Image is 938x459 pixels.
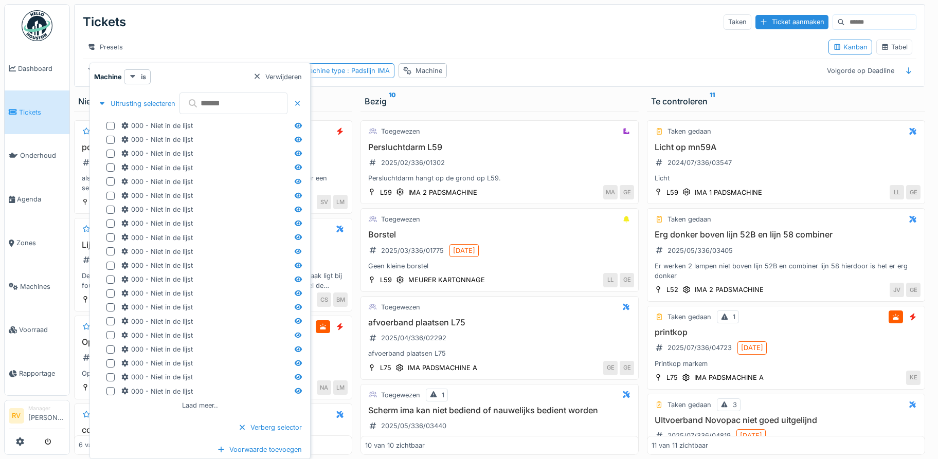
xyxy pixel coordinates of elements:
[668,126,711,136] div: Taken gedaan
[213,443,306,456] div: Voorwaarde toevoegen
[380,363,391,373] div: L75
[906,283,921,297] div: GE
[442,390,444,400] div: 1
[881,42,908,52] div: Tabel
[603,361,618,375] div: GE
[79,142,348,152] h3: pda stopt racupak blijft draaien
[408,188,477,197] div: IMA 2 PADSMACHINE
[668,246,733,255] div: 2025/05/336/03405
[381,126,420,136] div: Toegewezen
[19,325,65,335] span: Voorraad
[121,317,193,326] div: 000 - Niet in de lijst
[79,369,348,378] div: Opname dozen niet draait
[603,185,618,199] div: MA
[317,380,331,395] div: NA
[365,406,634,415] h3: Scherm ima kan niet bediend of nauwelijks bedient worden
[652,230,921,240] h3: Erg donker boven lijn 52B en lijn 58 combiner
[620,185,634,199] div: GE
[381,158,445,168] div: 2025/02/336/01302
[365,173,634,183] div: Persluchtdarm hangt op de grond op L59.
[79,271,348,290] div: Deze storing speelt al meerdere weken/maanden. Ik vermoed dat de oorzaak ligt bij foutieve intern...
[906,371,921,385] div: KE
[694,373,764,382] div: IMA PADSMACHINE A
[381,333,446,343] div: 2025/04/336/02292
[652,359,921,369] div: Printkop markem
[178,398,222,412] div: Laad meer..
[380,275,392,285] div: L59
[666,373,678,382] div: L75
[79,440,133,450] div: 6 van 6 zichtbaar
[381,214,420,224] div: Toegewezen
[333,195,348,209] div: LM
[9,408,24,424] li: RV
[652,415,921,425] h3: UItvoerband Novopac niet goed uitgelijnd
[668,343,732,353] div: 2025/07/336/04723
[381,390,420,400] div: Toegewezen
[620,361,634,375] div: GE
[121,274,193,284] div: 000 - Niet in de lijst
[20,151,65,160] span: Onderhoud
[121,121,193,131] div: 000 - Niet in de lijst
[668,158,732,168] div: 2024/07/336/03547
[141,72,146,82] strong: is
[121,205,193,214] div: 000 - Niet in de lijst
[20,282,65,291] span: Machines
[94,72,122,82] strong: Machine
[666,285,678,295] div: L52
[79,173,348,193] div: als de pda in alarm valt blijft de racupak draaien alles stropt dan op kan er een sensor worden g...
[121,288,193,298] div: 000 - Niet in de lijst
[389,95,396,107] sup: 10
[365,348,634,358] div: afvoerband plaatsen L75
[79,337,348,347] h3: Opname dozen
[620,273,634,287] div: GE
[733,312,735,322] div: 1
[408,363,477,373] div: IMA PADSMACHINE A
[121,387,193,396] div: 000 - Niet in de lijst
[755,15,828,29] div: Ticket aanmaken
[652,327,921,337] h3: printkop
[365,440,425,450] div: 10 van 10 zichtbaar
[121,135,193,144] div: 000 - Niet in de lijst
[234,420,306,434] div: Verberg selector
[22,10,52,41] img: Badge_color-CXgf-gQk.svg
[416,66,442,76] div: Machine
[724,14,751,29] div: Taken
[822,63,899,78] div: Volgorde op Deadline
[121,344,193,354] div: 000 - Niet in de lijst
[453,246,475,255] div: [DATE]
[317,292,331,307] div: CS
[741,343,763,353] div: [DATE]
[365,261,634,271] div: Geen kleine borstel
[83,9,126,35] div: Tickets
[303,66,390,76] div: Machine type
[28,405,65,427] li: [PERSON_NAME]
[381,246,444,255] div: 2025/03/336/01775
[906,185,921,199] div: GE
[408,275,485,285] div: MEURER KARTONNAGE
[710,95,715,107] sup: 11
[249,70,306,84] div: Verwijderen
[121,163,193,173] div: 000 - Niet in de lijst
[121,191,193,200] div: 000 - Niet in de lijst
[121,149,193,158] div: 000 - Niet in de lijst
[121,218,193,228] div: 000 - Niet in de lijst
[18,64,65,74] span: Dashboard
[121,247,193,256] div: 000 - Niet in de lijst
[121,358,193,368] div: 000 - Niet in de lijst
[365,318,634,327] h3: afvoerband plaatsen L75
[381,302,420,312] div: Toegewezen
[603,273,618,287] div: LL
[668,431,731,440] div: 2025/07/336/04819
[19,369,65,378] span: Rapportage
[652,142,921,152] h3: Licht op mn59A
[121,177,193,187] div: 000 - Niet in de lijst
[740,431,762,440] div: [DATE]
[890,283,904,297] div: JV
[121,331,193,340] div: 000 - Niet in de lijst
[365,230,634,240] h3: Borstel
[381,421,446,431] div: 2025/05/336/03440
[733,400,737,410] div: 3
[121,372,193,382] div: 000 - Niet in de lijst
[365,142,634,152] h3: Persluchtdarm L59
[652,440,708,450] div: 11 van 11 zichtbaar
